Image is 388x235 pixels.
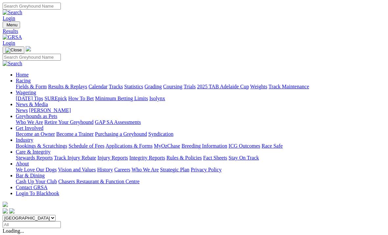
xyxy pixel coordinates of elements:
[229,143,260,149] a: ICG Outcomes
[16,143,385,149] div: Industry
[95,131,147,137] a: Purchasing a Greyhound
[16,155,385,161] div: Care & Integrity
[16,113,57,119] a: Greyhounds as Pets
[16,185,47,190] a: Contact GRSA
[95,119,141,125] a: GAP SA Assessments
[29,107,71,113] a: [PERSON_NAME]
[16,78,31,83] a: Racing
[16,167,385,173] div: About
[26,46,31,51] img: logo-grsa-white.png
[3,21,20,28] button: Toggle navigation
[3,15,15,21] a: Login
[16,107,28,113] a: News
[3,10,22,15] img: Search
[7,22,17,27] span: Menu
[106,143,153,149] a: Applications & Forms
[114,167,130,172] a: Careers
[191,167,222,172] a: Privacy Policy
[16,84,47,89] a: Fields & Form
[269,84,309,89] a: Track Maintenance
[16,84,385,90] div: Racing
[3,28,385,34] a: Results
[48,84,87,89] a: Results & Replays
[16,173,45,178] a: Bar & Dining
[229,155,259,161] a: Stay On Track
[3,46,24,54] button: Toggle navigation
[5,47,22,53] img: Close
[9,208,14,214] img: twitter.svg
[16,149,51,155] a: Care & Integrity
[95,96,148,101] a: Minimum Betting Limits
[3,54,61,61] input: Search
[197,84,249,89] a: 2025 TAB Adelaide Cup
[148,131,173,137] a: Syndication
[16,102,48,107] a: News & Media
[154,143,180,149] a: MyOzChase
[97,167,113,172] a: History
[16,137,33,143] a: Industry
[97,155,128,161] a: Injury Reports
[58,167,96,172] a: Vision and Values
[183,84,196,89] a: Trials
[16,131,55,137] a: Become an Owner
[3,61,22,67] img: Search
[16,191,59,196] a: Login To Blackbook
[250,84,267,89] a: Weights
[3,208,8,214] img: facebook.svg
[129,155,165,161] a: Integrity Reports
[3,40,15,46] a: Login
[44,96,67,101] a: SUREpick
[44,119,94,125] a: Retire Your Greyhound
[182,143,227,149] a: Breeding Information
[16,72,29,77] a: Home
[16,119,43,125] a: Who We Are
[56,131,94,137] a: Become a Trainer
[3,228,24,234] span: Loading...
[145,84,162,89] a: Grading
[16,179,385,185] div: Bar & Dining
[16,131,385,137] div: Get Involved
[16,125,43,131] a: Get Involved
[3,202,8,207] img: logo-grsa-white.png
[163,84,182,89] a: Coursing
[124,84,143,89] a: Statistics
[68,143,104,149] a: Schedule of Fees
[132,167,159,172] a: Who We Are
[16,155,53,161] a: Stewards Reports
[3,3,61,10] input: Search
[203,155,227,161] a: Fact Sheets
[149,96,165,101] a: Isolynx
[160,167,189,172] a: Strategic Plan
[88,84,108,89] a: Calendar
[16,167,57,172] a: We Love Our Dogs
[16,90,36,95] a: Wagering
[16,107,385,113] div: News & Media
[16,96,385,102] div: Wagering
[16,161,29,166] a: About
[68,96,94,101] a: How To Bet
[16,179,57,184] a: Cash Up Your Club
[58,179,139,184] a: Chasers Restaurant & Function Centre
[3,221,61,228] input: Select date
[16,143,67,149] a: Bookings & Scratchings
[3,34,22,40] img: GRSA
[109,84,123,89] a: Tracks
[16,96,43,101] a: [DATE] Tips
[16,119,385,125] div: Greyhounds as Pets
[54,155,96,161] a: Track Injury Rebate
[166,155,202,161] a: Rules & Policies
[261,143,282,149] a: Race Safe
